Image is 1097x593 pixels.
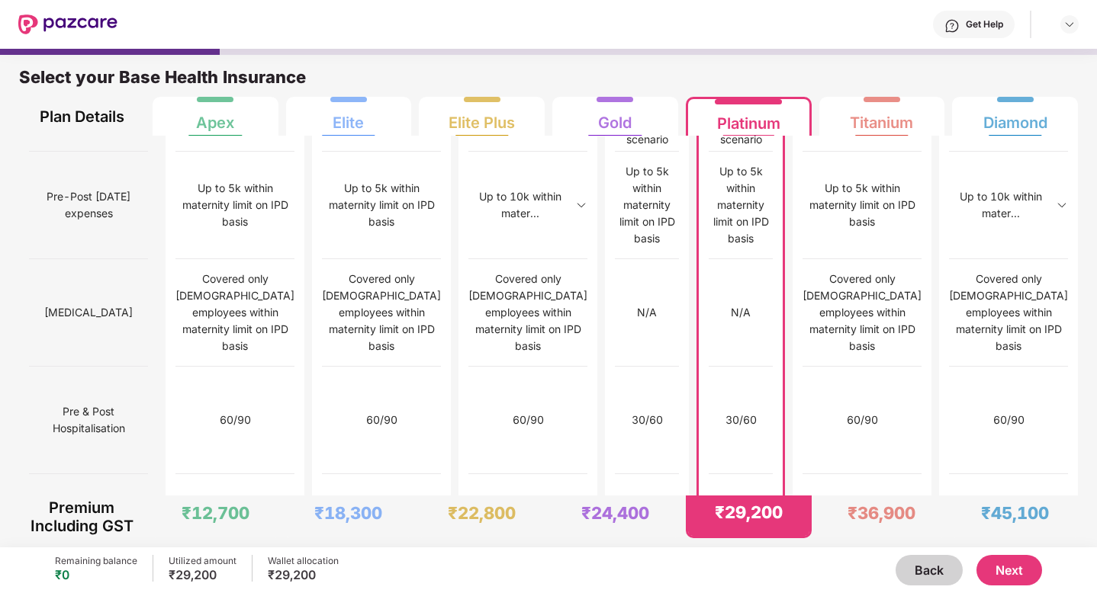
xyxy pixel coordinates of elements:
span: Pre & Post Hospitalisation [29,397,148,443]
div: ₹18,300 [314,502,382,524]
div: Elite [333,101,364,132]
div: Up to 10k within mater... [949,188,1052,222]
div: Remaining balance [55,555,137,567]
div: ₹0 [55,567,137,582]
div: Up to 5k within maternity limit on IPD basis [322,180,441,230]
div: Covered only [DEMOGRAPHIC_DATA] employees within maternity limit on IPD basis [175,271,294,354]
div: ₹36,900 [848,502,915,524]
div: Covered only [DEMOGRAPHIC_DATA] employees within maternity limit on IPD basis [468,271,587,354]
div: Up to 5k within maternity limit on IPD basis [615,163,679,247]
span: Pre-Post [DATE] expenses [29,182,148,228]
div: Diamond [983,101,1047,132]
div: Gold [598,101,632,132]
div: 30/60 [725,412,757,428]
div: Elite Plus [449,101,515,132]
img: svg+xml;base64,PHN2ZyBpZD0iRHJvcGRvd24tMzJ4MzIiIHhtbG5zPSJodHRwOi8vd3d3LnczLm9yZy8yMDAwL3N2ZyIgd2... [1056,199,1068,211]
div: 60/90 [366,412,397,428]
img: New Pazcare Logo [18,14,117,34]
button: Next [976,555,1042,585]
div: ₹45,100 [981,502,1049,524]
div: ₹22,800 [448,502,516,524]
img: svg+xml;base64,PHN2ZyBpZD0iRHJvcGRvd24tMzJ4MzIiIHhtbG5zPSJodHRwOi8vd3d3LnczLm9yZy8yMDAwL3N2ZyIgd2... [575,199,587,211]
div: Up to 5k within maternity limit on IPD basis [709,163,773,247]
div: 60/90 [993,412,1025,428]
div: Covered only [DEMOGRAPHIC_DATA] employees within maternity limit on IPD basis [322,271,441,354]
div: Up to 10k within mater... [468,188,571,222]
div: N/A [731,304,751,321]
div: Plan Details [29,97,135,136]
div: Utilized amount [169,555,236,567]
div: Platinum [717,102,780,133]
button: Back [896,555,963,585]
div: Titanium [850,101,913,132]
div: Premium Including GST [29,495,135,538]
div: Covered only [DEMOGRAPHIC_DATA] employees within maternity limit on IPD basis [949,271,1068,354]
div: Apex [196,101,234,132]
div: ₹29,200 [169,567,236,582]
div: Up to 5k within maternity limit on IPD basis [175,180,294,230]
div: ₹12,700 [182,502,249,524]
div: Up to 5k within maternity limit on IPD basis [803,180,922,230]
div: 60/90 [220,412,251,428]
div: 60/90 [513,412,544,428]
div: 30/60 [632,412,663,428]
div: 60/90 [847,412,878,428]
div: ₹29,200 [715,502,783,523]
div: ₹24,400 [581,502,649,524]
img: svg+xml;base64,PHN2ZyBpZD0iRHJvcGRvd24tMzJ4MzIiIHhtbG5zPSJodHRwOi8vd3d3LnczLm9yZy8yMDAwL3N2ZyIgd2... [1063,18,1076,30]
div: Select your Base Health Insurance [19,66,1078,97]
div: ₹29,200 [268,567,339,582]
img: svg+xml;base64,PHN2ZyBpZD0iSGVscC0zMngzMiIgeG1sbnM9Imh0dHA6Ly93d3cudzMub3JnLzIwMDAvc3ZnIiB3aWR0aD... [944,18,960,34]
div: Wallet allocation [268,555,339,567]
span: [MEDICAL_DATA] [44,298,133,327]
div: Get Help [966,18,1003,30]
div: Covered only [DEMOGRAPHIC_DATA] employees within maternity limit on IPD basis [803,271,922,354]
div: N/A [637,304,657,321]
